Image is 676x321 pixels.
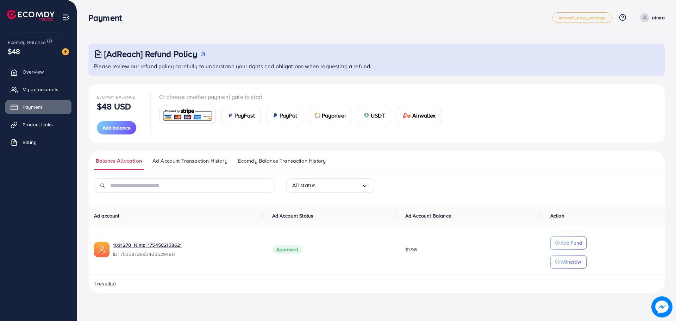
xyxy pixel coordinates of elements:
img: card [315,113,320,118]
span: Ecomdy Balance [8,39,46,46]
span: Airwallex [412,111,436,120]
p: Please review our refund policy carefully to understand your rights and obligations when requesti... [94,62,661,70]
span: Ecomdy Balance [97,94,135,100]
span: Ad Account Status [272,212,314,219]
img: ic-ads-acc.e4c84228.svg [94,242,109,257]
button: Add Fund [550,236,587,250]
span: USDT [371,111,385,120]
a: My ad accounts [5,82,71,96]
a: adreach_new_package [552,12,612,23]
h3: [AdReach] Refund Policy [104,49,197,59]
span: All status [292,180,316,191]
span: ID: 7535872690423529480 [113,251,261,258]
h3: Payment [88,13,127,23]
span: Approved [272,245,302,254]
span: Payment [23,103,42,111]
span: Billing [23,139,37,146]
span: Ecomdy Balance Transaction History [238,157,326,165]
a: 1031278_Nimz_1754582153621 [113,241,261,248]
img: card [273,113,278,118]
img: menu [62,13,70,21]
a: cardPayoneer [309,107,352,124]
span: Product Links [23,121,53,128]
span: PayFast [234,111,255,120]
div: Search for option [286,178,374,193]
p: Withdraw [561,258,581,266]
a: card [159,107,216,124]
span: Ad Account Balance [405,212,451,219]
input: Search for option [315,180,361,191]
p: $48 USD [97,102,131,111]
span: Balance Allocation [96,157,142,165]
span: Action [550,212,564,219]
a: Billing [5,135,71,149]
a: cardPayFast [221,107,261,124]
img: card [162,108,213,123]
span: Add balance [102,124,131,131]
span: $1.98 [405,246,417,253]
span: My ad accounts [23,86,58,93]
span: Payoneer [322,111,346,120]
span: adreach_new_package [558,15,606,20]
a: Overview [5,65,71,79]
p: Add Fund [561,239,582,247]
p: nimra [652,13,665,22]
div: <span class='underline'>1031278_Nimz_1754582153621</span></br>7535872690423529480 [113,241,261,258]
span: Ad Account Transaction History [152,157,227,165]
span: $48 [8,46,20,56]
img: card [364,113,369,118]
a: nimra [637,13,665,22]
span: PayPal [280,111,297,120]
a: cardUSDT [358,107,391,124]
span: Ad account [94,212,120,219]
span: Overview [23,68,44,75]
a: cardPayPal [267,107,303,124]
a: Product Links [5,118,71,132]
a: cardAirwallex [397,107,442,124]
button: Withdraw [550,255,587,269]
img: card [403,113,411,118]
span: 1 result(s) [94,280,116,287]
img: image [652,297,672,317]
a: Payment [5,100,71,114]
img: card [227,113,233,118]
img: image [62,48,69,55]
button: Add balance [97,121,136,134]
img: logo [7,10,55,21]
p: Or choose another payment gate to start [159,93,447,101]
